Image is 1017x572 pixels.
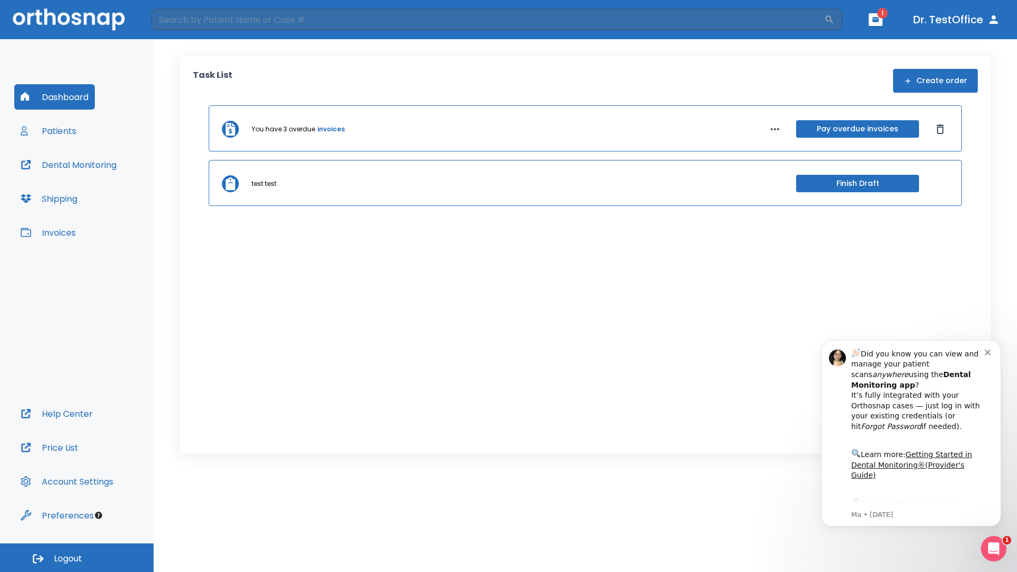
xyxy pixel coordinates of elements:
[14,401,99,426] button: Help Center
[46,186,180,195] p: Message from Ma, sent 1w ago
[796,175,919,192] button: Finish Draft
[932,121,949,138] button: Dismiss
[14,84,95,110] button: Dashboard
[151,9,824,30] input: Search by Patient Name or Case #
[13,8,125,30] img: Orthosnap
[14,435,85,460] button: Price List
[14,118,83,144] button: Patients
[14,152,123,177] button: Dental Monitoring
[193,69,233,93] p: Task List
[317,124,345,134] a: invoices
[252,179,276,189] p: test test
[877,8,888,19] span: 1
[1003,536,1011,544] span: 1
[796,120,919,138] button: Pay overdue invoices
[909,10,1004,29] button: Dr. TestOffice
[46,175,140,194] a: App Store
[14,469,120,494] button: Account Settings
[252,124,315,134] p: You have 3 overdue
[180,23,188,31] button: Dismiss notification
[805,324,1017,543] iframe: Intercom notifications message
[14,503,100,528] button: Preferences
[54,553,82,565] span: Logout
[14,220,82,245] button: Invoices
[94,511,103,520] div: Tooltip anchor
[981,536,1006,561] iframe: Intercom live chat
[893,69,978,93] button: Create order
[14,186,84,211] button: Shipping
[46,173,180,227] div: Download the app: | ​ Let us know if you need help getting started!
